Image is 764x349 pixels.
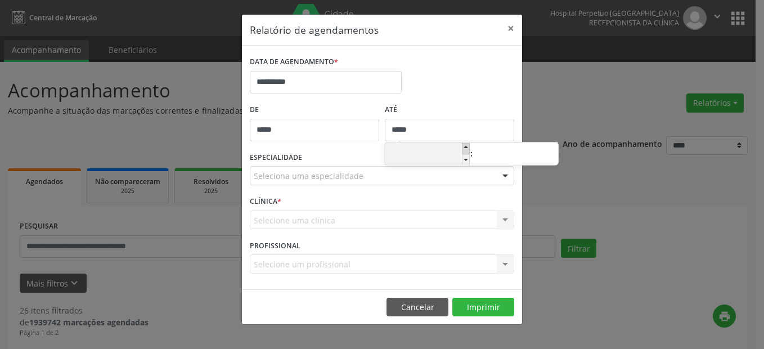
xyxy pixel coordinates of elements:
h5: Relatório de agendamentos [250,23,379,37]
label: ATÉ [385,101,514,119]
input: Minute [473,144,558,166]
label: PROFISSIONAL [250,237,300,254]
span: Seleciona uma especialidade [254,170,363,182]
label: ESPECIALIDADE [250,149,302,167]
button: Close [500,15,522,42]
span: : [470,142,473,165]
button: Imprimir [452,298,514,317]
label: DATA DE AGENDAMENTO [250,53,338,71]
button: Cancelar [387,298,448,317]
input: Hour [385,144,470,166]
label: De [250,101,379,119]
label: CLÍNICA [250,193,281,211]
